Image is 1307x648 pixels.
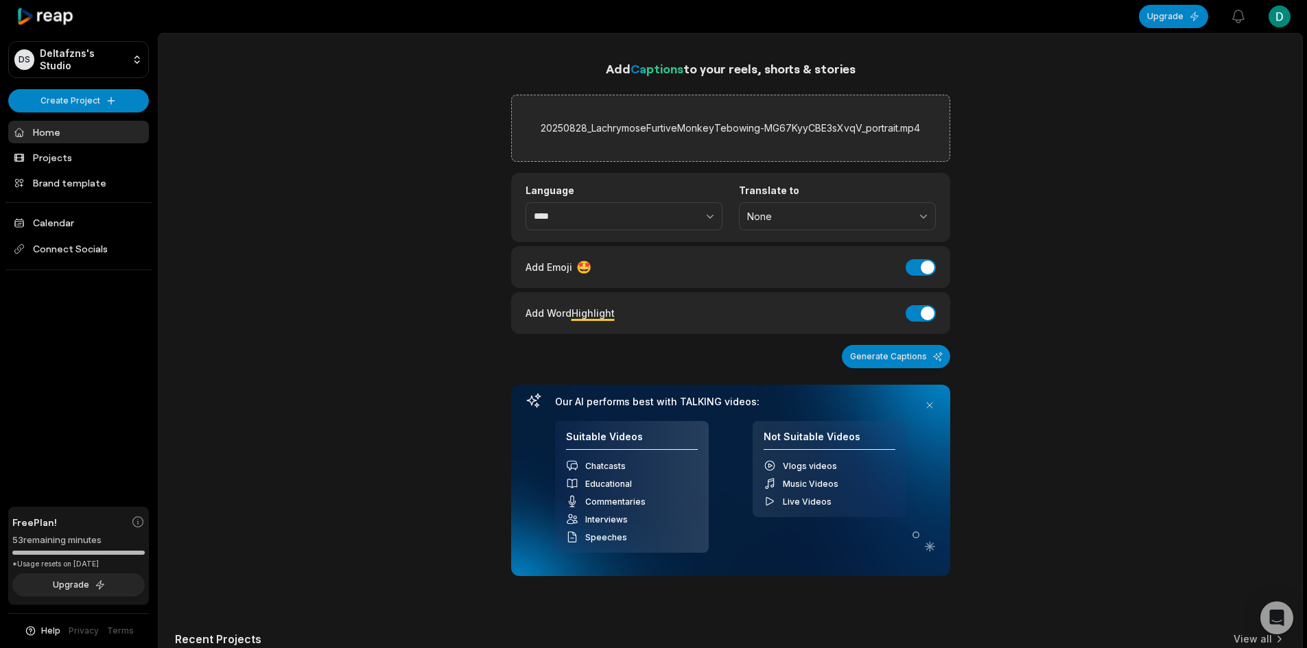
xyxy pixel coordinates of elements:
span: Educational [585,479,632,489]
p: Deltafzns's Studio [40,47,126,72]
span: Connect Socials [8,237,149,261]
a: Terms [107,625,134,637]
span: Add Emoji [526,260,572,274]
span: Speeches [585,532,627,542]
h3: Our AI performs best with TALKING videos: [555,396,906,408]
h1: Add to your reels, shorts & stories [511,59,950,78]
span: Vlogs videos [783,461,837,471]
label: Translate to [739,184,936,197]
span: Commentaries [585,496,646,507]
span: Captions [631,61,683,76]
label: Language [526,184,722,197]
div: Add Word [526,304,615,322]
button: None [739,202,936,231]
span: Free Plan! [12,515,57,529]
button: Help [24,625,60,637]
span: Highlight [572,307,615,319]
a: Privacy [69,625,99,637]
button: Upgrade [12,573,145,597]
span: Chatcasts [585,461,626,471]
label: 20250828_LachrymoseFurtiveMonkeyTebowing-MG67KyyCBE3sXvqV_portrait.mp4 [541,120,920,136]
a: Calendar [8,211,149,234]
a: Projects [8,146,149,169]
span: 🤩 [576,258,591,276]
span: Music Videos [783,479,838,489]
button: Generate Captions [842,345,950,368]
div: Open Intercom Messenger [1260,601,1293,634]
h4: Suitable Videos [566,431,698,451]
div: 53 remaining minutes [12,533,145,547]
a: View all [1234,632,1272,646]
h2: Recent Projects [175,632,261,646]
span: Live Videos [783,496,832,507]
button: Create Project [8,89,149,112]
button: Upgrade [1139,5,1208,28]
span: Help [41,625,60,637]
div: DS [14,49,34,70]
a: Home [8,121,149,143]
a: Brand template [8,171,149,194]
div: *Usage resets on [DATE] [12,559,145,569]
span: None [747,211,908,223]
h4: Not Suitable Videos [764,431,895,451]
span: Interviews [585,514,628,525]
